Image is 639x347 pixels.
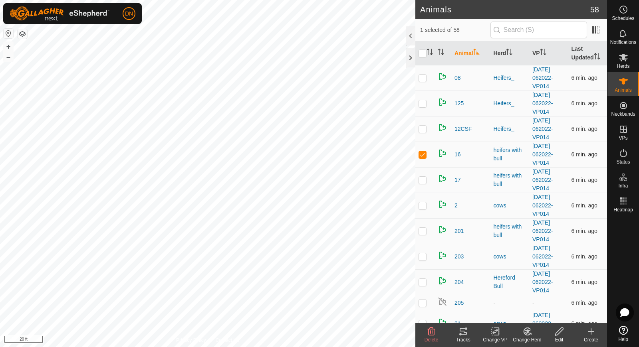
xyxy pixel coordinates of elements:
img: returning on [438,148,447,158]
span: 16 [454,150,461,159]
div: Heifers_ [494,74,526,82]
div: Create [575,336,607,343]
span: Herds [617,64,629,69]
span: 125 [454,99,464,108]
a: [DATE] 062022-VP014 [532,270,553,294]
a: [DATE] 062022-VP014 [532,143,553,166]
span: 205 [454,299,464,307]
div: Tracks [447,336,479,343]
img: returning on [438,225,447,235]
div: cows [494,201,526,210]
h2: Animals [420,5,590,14]
th: Herd [490,41,530,65]
a: [DATE] 062022-VP014 [532,92,553,115]
span: Aug 26, 2025, 5:23 AM [572,228,597,234]
span: VPs [619,136,627,140]
span: Aug 26, 2025, 5:23 AM [572,320,597,327]
div: Hereford Bull [494,274,526,290]
img: returning on [438,174,447,183]
div: Change VP [479,336,511,343]
span: Infra [618,183,628,188]
button: Map Layers [18,29,27,39]
span: Aug 26, 2025, 5:23 AM [572,177,597,183]
a: Help [607,323,639,345]
span: Aug 26, 2025, 5:23 AM [572,253,597,260]
span: 203 [454,252,464,261]
a: [DATE] 062022-VP014 [532,117,553,140]
span: Aug 26, 2025, 5:23 AM [572,151,597,158]
span: Aug 26, 2025, 5:23 AM [572,126,597,132]
input: Search (S) [490,22,587,38]
span: Aug 26, 2025, 5:23 AM [572,202,597,209]
div: cows [494,319,526,328]
a: Privacy Policy [176,337,206,344]
p-sorticon: Activate to sort [438,50,444,56]
p-sorticon: Activate to sort [506,50,512,56]
th: VP [529,41,568,65]
span: Help [618,337,628,342]
span: Animals [615,88,632,93]
span: 08 [454,74,461,82]
img: returning on [438,72,447,81]
img: Gallagher Logo [10,6,109,21]
span: Notifications [610,40,636,45]
span: Schedules [612,16,634,21]
div: heifers with bull [494,172,526,188]
span: 1 selected of 58 [420,26,490,34]
th: Animal [451,41,490,65]
a: [DATE] 062022-VP014 [532,245,553,268]
div: Edit [543,336,575,343]
span: Delete [425,337,439,343]
a: [DATE] 062022-VP014 [532,194,553,217]
a: [DATE] 062022-VP014 [532,168,553,191]
button: – [4,52,13,62]
div: Heifers_ [494,99,526,108]
img: returning on [438,97,447,107]
span: Aug 26, 2025, 5:23 AM [572,300,597,306]
img: returning on [438,123,447,132]
th: Last Updated [568,41,607,65]
img: returning on [438,317,447,327]
span: 12CSF [454,125,472,133]
div: Heifers_ [494,125,526,133]
img: returning on [438,250,447,260]
div: Change Herd [511,336,543,343]
p-sorticon: Activate to sort [473,50,480,56]
span: Aug 26, 2025, 5:23 AM [572,279,597,285]
span: Status [616,160,630,164]
button: + [4,42,13,51]
span: 17 [454,176,461,184]
app-display-virtual-paddock-transition: - [532,300,534,306]
span: 201 [454,227,464,235]
span: DN [125,10,133,18]
img: returning off [438,297,447,306]
span: Aug 26, 2025, 5:23 AM [572,100,597,106]
span: Heatmap [613,207,633,212]
span: 58 [590,4,599,16]
span: Neckbands [611,112,635,116]
div: - [494,299,526,307]
p-sorticon: Activate to sort [594,54,600,61]
a: [DATE] 062022-VP014 [532,312,553,335]
div: heifers with bull [494,146,526,163]
p-sorticon: Activate to sort [540,50,546,56]
a: [DATE] 062022-VP014 [532,219,553,243]
img: returning on [438,276,447,286]
a: Contact Us [216,337,239,344]
p-sorticon: Activate to sort [427,50,433,56]
a: [DATE] 062022-VP014 [532,66,553,89]
span: 21 [454,319,461,328]
span: 204 [454,278,464,286]
img: returning on [438,199,447,209]
div: heifers with bull [494,223,526,239]
span: Aug 26, 2025, 5:23 AM [572,75,597,81]
div: cows [494,252,526,261]
button: Reset Map [4,29,13,38]
span: 2 [454,201,458,210]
